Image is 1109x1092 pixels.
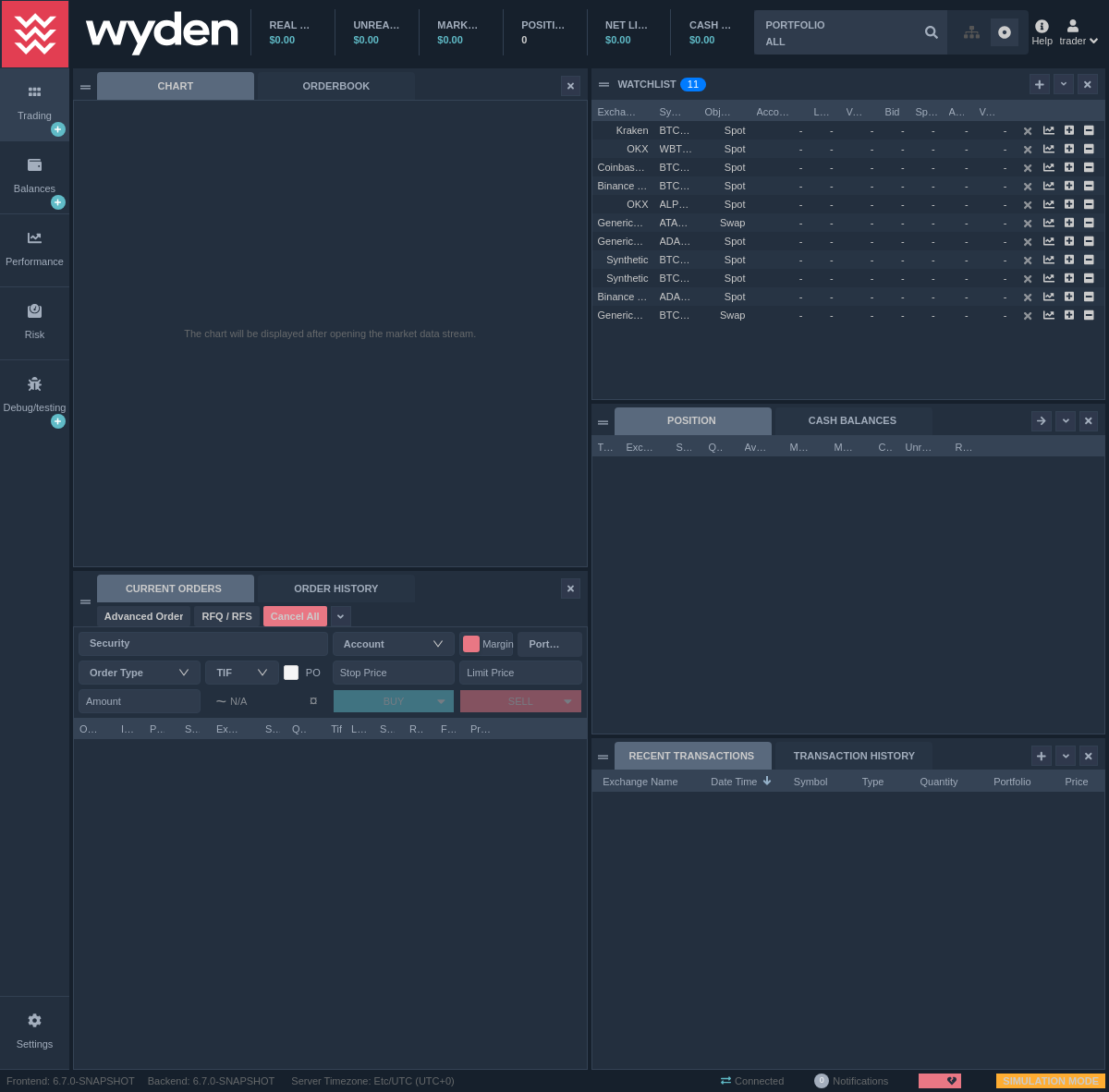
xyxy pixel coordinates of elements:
span: - [1004,125,1007,136]
span: - [965,125,975,136]
span: - [871,180,874,191]
span: Exchange Name [627,436,654,455]
span: - [1004,180,1007,191]
span: - [830,273,840,284]
span: Type [850,770,884,789]
span: ¤ [310,690,318,712]
span: BTCUSD [660,268,694,289]
span: - [799,236,803,247]
span: Bid [885,101,900,119]
span: - [830,291,840,302]
span: Spot [705,157,746,178]
span: Spread [916,101,942,119]
span: BUY [384,696,405,707]
span: - [1004,254,1007,265]
span: - [1004,199,1007,210]
span: - [799,273,803,284]
span: Exchange Name [598,770,678,789]
span: - [901,254,911,265]
span: Spot [705,176,746,197]
span: Spot [705,268,746,289]
span: Filled Quantity [441,718,456,736]
span: GenericOutbound [598,217,678,228]
div: CURRENT ORDERS [97,575,254,602]
span: - [871,309,874,321]
div: CHART [97,72,254,100]
span: - [1004,143,1007,154]
img: wyden_logotype_white.svg [73,2,250,62]
span: Status [380,718,395,736]
span: - [932,180,942,191]
span: Symbol [660,101,683,119]
span: Unrealized P&L [906,436,933,455]
span: - [932,273,942,284]
span: - [965,236,975,247]
span: BTCUSD [660,120,694,141]
span: Market Price [790,436,812,455]
span: - [830,143,840,154]
div: Settings [17,1037,54,1052]
div: ORDERBOOK [258,72,415,100]
div: TRANSACTION HISTORY [775,742,932,770]
div: POSITIONS [521,18,567,33]
span: $0.00 [353,34,379,45]
div: ORDER HISTORY [258,575,415,602]
span: Realized P&L [956,436,978,455]
span: - [901,125,911,136]
span: - [799,254,803,265]
span: ADAAUD [660,231,694,252]
span: - [965,273,975,284]
span: - [871,162,874,173]
span: SIMULATION MODE [996,1072,1105,1091]
div: REAL P&L [269,18,315,33]
span: - [932,254,942,265]
span: Exchange Name [598,101,638,119]
div: The chart will be displayed after opening the market data stream. [184,326,476,342]
p: 1 [693,78,699,96]
span: $0.00 [269,34,295,45]
span: Spot [705,249,746,271]
span: Progress [470,718,496,736]
span: Price [1054,770,1089,789]
span: - [932,236,942,247]
span: BTCUSDC [660,176,694,197]
span: Cost [879,436,894,455]
span: - [901,236,911,247]
span: Advanced Order [104,609,184,625]
span: - [1004,217,1007,228]
span: - [932,162,942,173]
span: Average Price [745,436,768,455]
div: Order Type [90,663,181,682]
span: - [799,180,803,191]
span: - [965,143,975,154]
div: Account [344,635,435,653]
span: Spot [705,286,746,308]
span: Tif [327,718,342,736]
span: Quantity [907,770,958,789]
span: ADAAUD [660,286,694,308]
span: - [965,217,975,228]
span: Kraken [616,125,649,136]
span: 0 [820,1074,824,1087]
div: UNREAL P&L [353,18,399,33]
span: Symbol [784,770,828,789]
span: - [965,254,975,265]
i: icon: down [178,666,189,678]
span: - [932,291,942,302]
span: - [799,309,803,321]
div: Notifications [805,1072,897,1091]
div: Security [90,634,309,652]
span: Type [598,436,613,455]
div: Help [1031,17,1053,48]
span: OKX [627,143,648,154]
span: Synthetic [606,273,648,284]
span: Vol Ask [980,101,996,119]
span: - [830,254,840,265]
span: - [871,217,874,228]
span: Last [814,101,829,119]
span: - [830,309,840,321]
span: Spot [705,194,746,215]
span: Spot [705,120,746,141]
span: - [901,143,911,154]
img: wyden_logomark.svg [2,1,68,67]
